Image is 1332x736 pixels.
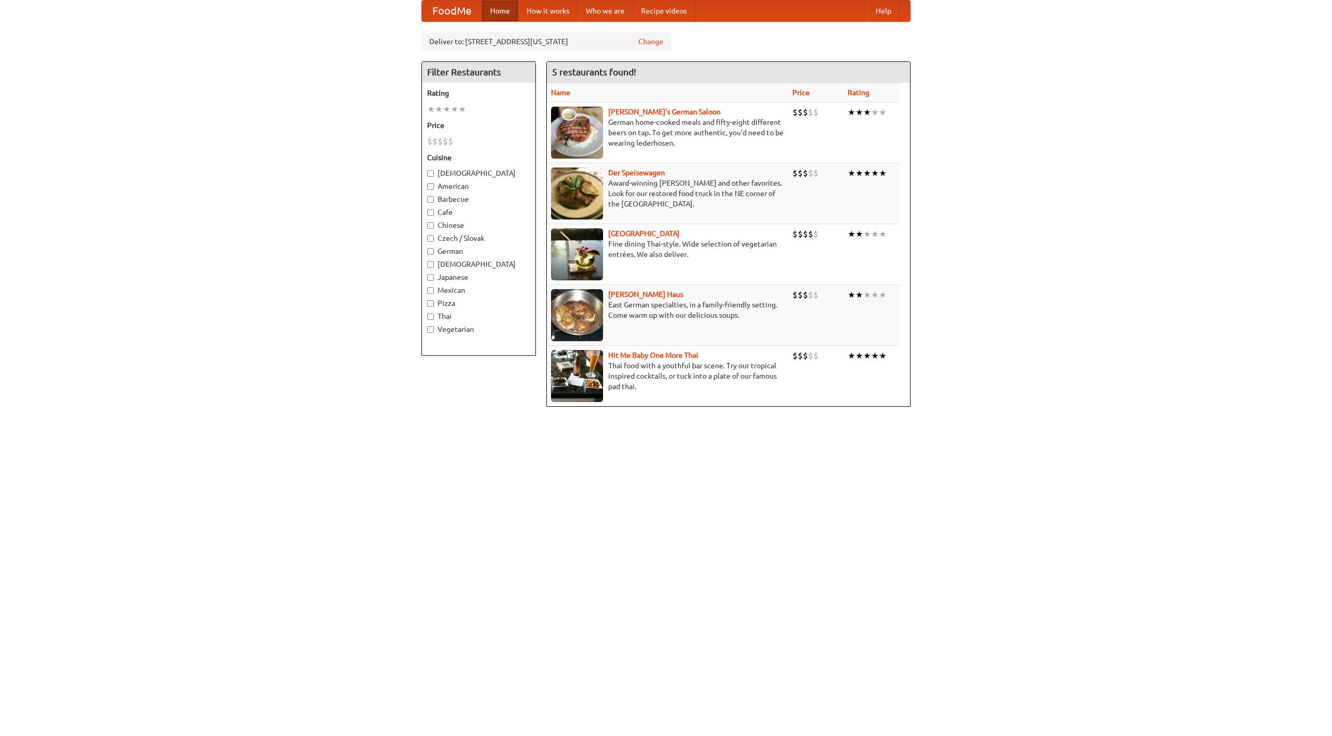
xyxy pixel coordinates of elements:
label: Japanese [427,272,530,282]
img: kohlhaus.jpg [551,289,603,341]
a: Name [551,88,570,97]
li: ★ [871,289,879,301]
a: Der Speisewagen [608,169,665,177]
li: ★ [855,289,863,301]
li: ★ [879,167,887,179]
a: Who we are [578,1,633,21]
label: Thai [427,311,530,321]
li: $ [803,167,808,179]
div: Deliver to: [STREET_ADDRESS][US_STATE] [421,32,671,51]
li: ★ [863,350,871,361]
a: Help [867,1,900,21]
li: ★ [855,167,863,179]
li: $ [432,136,438,147]
input: Cafe [427,209,434,216]
li: $ [803,289,808,301]
h4: Filter Restaurants [422,62,535,83]
p: Fine dining Thai-style. Wide selection of vegetarian entrées. We also deliver. [551,239,784,260]
li: $ [813,107,818,118]
li: ★ [871,167,879,179]
li: $ [792,350,798,361]
li: $ [808,350,813,361]
input: Japanese [427,274,434,281]
input: German [427,248,434,255]
a: Hit Me Baby One More Thai [608,351,698,359]
label: Chinese [427,220,530,230]
a: Rating [848,88,869,97]
li: ★ [855,228,863,240]
label: [DEMOGRAPHIC_DATA] [427,259,530,269]
li: $ [798,289,803,301]
label: German [427,246,530,256]
li: ★ [435,104,443,115]
li: $ [438,136,443,147]
ng-pluralize: 5 restaurants found! [552,67,636,77]
h5: Price [427,120,530,131]
li: $ [808,167,813,179]
li: ★ [879,107,887,118]
li: $ [798,167,803,179]
li: ★ [848,167,855,179]
h5: Cuisine [427,152,530,163]
li: $ [803,228,808,240]
a: How it works [518,1,578,21]
label: [DEMOGRAPHIC_DATA] [427,168,530,178]
a: [PERSON_NAME]'s German Saloon [608,108,721,116]
li: ★ [458,104,466,115]
li: ★ [427,104,435,115]
li: ★ [871,228,879,240]
li: ★ [451,104,458,115]
li: $ [792,107,798,118]
img: speisewagen.jpg [551,167,603,219]
li: ★ [855,350,863,361]
p: German home-cooked meals and fifty-eight different beers on tap. To get more authentic, you'd nee... [551,117,784,148]
li: ★ [879,350,887,361]
li: $ [808,107,813,118]
input: Vegetarian [427,326,434,333]
li: ★ [863,228,871,240]
li: $ [813,289,818,301]
a: Change [638,36,663,47]
a: [GEOGRAPHIC_DATA] [608,229,680,238]
input: Czech / Slovak [427,235,434,242]
li: $ [448,136,453,147]
input: [DEMOGRAPHIC_DATA] [427,170,434,177]
li: ★ [871,107,879,118]
a: FoodMe [422,1,482,21]
li: $ [798,228,803,240]
input: Chinese [427,222,434,229]
li: ★ [863,289,871,301]
li: $ [803,350,808,361]
li: $ [813,350,818,361]
input: American [427,183,434,190]
li: ★ [848,350,855,361]
label: Pizza [427,298,530,308]
label: Vegetarian [427,324,530,334]
input: Thai [427,313,434,320]
input: Barbecue [427,196,434,203]
a: Recipe videos [633,1,695,21]
a: Price [792,88,810,97]
li: $ [443,136,448,147]
img: satay.jpg [551,228,603,280]
img: babythai.jpg [551,350,603,402]
label: Cafe [427,207,530,217]
li: ★ [855,107,863,118]
li: $ [792,289,798,301]
label: Mexican [427,285,530,295]
img: esthers.jpg [551,107,603,159]
input: Pizza [427,300,434,307]
label: American [427,181,530,191]
li: $ [808,289,813,301]
li: $ [813,167,818,179]
li: $ [792,167,798,179]
p: East German specialties, in a family-friendly setting. Come warm up with our delicious soups. [551,300,784,320]
input: Mexican [427,287,434,294]
li: ★ [863,167,871,179]
li: ★ [879,228,887,240]
li: ★ [863,107,871,118]
a: [PERSON_NAME] Haus [608,290,683,299]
